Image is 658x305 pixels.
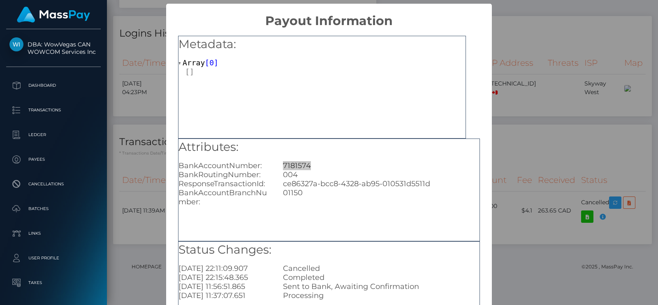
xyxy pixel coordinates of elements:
div: 004 [277,170,486,179]
p: Dashboard [9,79,97,92]
div: Sent to Bank, Awaiting Confirmation [277,282,486,291]
p: Cancellations [9,178,97,190]
p: User Profile [9,252,97,264]
div: BankRoutingNumber: [172,170,277,179]
h5: Attributes: [178,139,480,155]
div: [DATE] 22:11:09.907 [172,264,277,273]
div: 7181574 [277,161,486,170]
div: 01150 [277,188,486,206]
div: ResponseTransactionId: [172,179,277,188]
p: Payees [9,153,97,166]
span: [ [205,58,209,67]
img: MassPay Logo [17,7,90,23]
p: Batches [9,203,97,215]
p: Ledger [9,129,97,141]
div: ce86327a-bcc8-4328-ab95-010531d5511d [277,179,486,188]
h2: Payout Information [166,4,491,28]
div: Completed [277,273,486,282]
span: 0 [209,58,214,67]
p: Taxes [9,277,97,289]
h5: Status Changes: [178,242,480,258]
div: BankAccountNumber: [172,161,277,170]
div: Processing [277,291,486,300]
div: BankAccountBranchNumber: [172,188,277,206]
span: Array [183,58,205,67]
span: ] [214,58,218,67]
h5: Metadata: [178,36,466,53]
div: [DATE] 11:56:51.865 [172,282,277,291]
div: [DATE] 11:37:07.651 [172,291,277,300]
span: DBA: WowVegas CAN WOWCOM Services Inc [6,41,101,55]
p: Transactions [9,104,97,116]
div: Cancelled [277,264,486,273]
p: Links [9,227,97,240]
img: WOWCOM Services Inc [9,37,23,51]
div: [DATE] 22:15:48.365 [172,273,277,282]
